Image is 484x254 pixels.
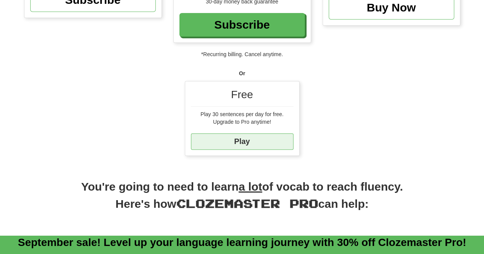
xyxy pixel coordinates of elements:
strong: Or [239,70,245,76]
span: Clozemaster Pro [176,196,318,210]
div: Upgrade to Pro anytime! [191,118,293,126]
div: Play 30 sentences per day for free. [191,110,293,118]
div: Free [191,87,293,107]
a: Play [191,133,293,150]
a: Subscribe [179,13,305,37]
h2: You're going to need to learn of vocab to reach fluency. Here's how can help: [24,179,460,220]
u: a lot [239,180,262,193]
a: September sale! Level up your language learning journey with 30% off Clozemaster Pro! [18,236,466,248]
